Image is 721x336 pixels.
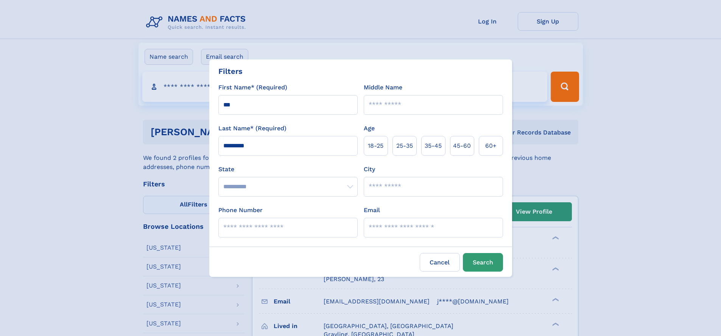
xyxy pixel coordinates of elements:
[485,141,497,150] span: 60+
[364,165,375,174] label: City
[364,124,375,133] label: Age
[218,165,358,174] label: State
[453,141,471,150] span: 45‑60
[218,206,263,215] label: Phone Number
[218,83,287,92] label: First Name* (Required)
[218,124,287,133] label: Last Name* (Required)
[420,253,460,272] label: Cancel
[218,66,243,77] div: Filters
[368,141,383,150] span: 18‑25
[364,206,380,215] label: Email
[364,83,402,92] label: Middle Name
[463,253,503,272] button: Search
[425,141,442,150] span: 35‑45
[396,141,413,150] span: 25‑35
